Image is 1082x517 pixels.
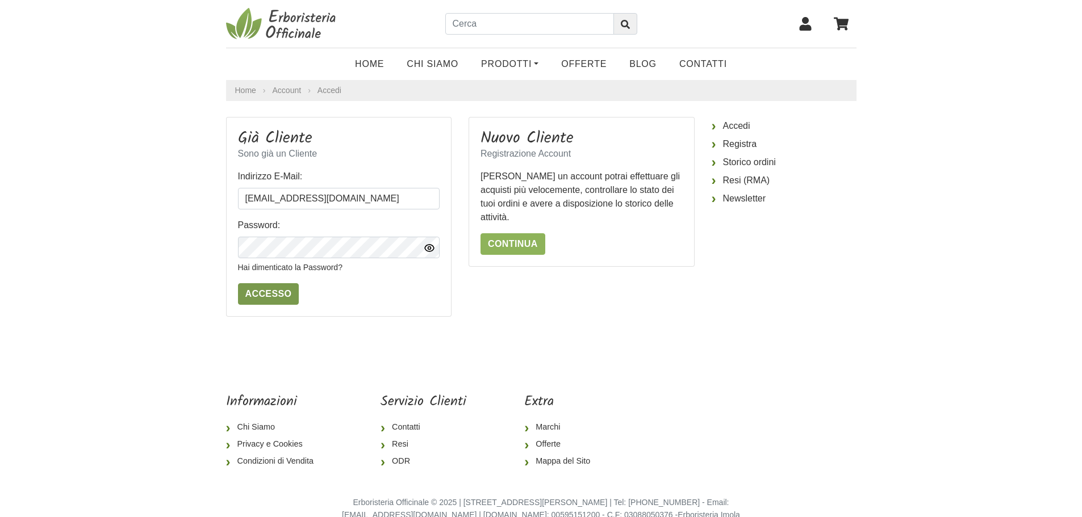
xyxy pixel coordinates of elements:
[238,263,342,272] a: Hai dimenticato la Password?
[524,394,599,410] h5: Extra
[712,190,857,208] a: Newsletter
[712,117,857,135] a: Accedi
[524,436,599,453] a: Offerte
[238,129,440,148] h3: Già Cliente
[481,170,683,224] p: [PERSON_NAME] un account potrai effettuare gli acquisti più velocemente, controllare lo stato dei...
[712,135,857,153] a: Registra
[481,233,545,255] a: Continua
[226,419,323,436] a: Chi Siamo
[445,13,614,35] input: Cerca
[318,86,341,95] a: Accedi
[226,394,323,410] h5: Informazioni
[226,7,340,41] img: Erboristeria Officinale
[238,170,303,183] label: Indirizzo E-Mail:
[524,419,599,436] a: Marchi
[712,171,857,190] a: Resi (RMA)
[238,218,281,232] label: Password:
[381,394,466,410] h5: Servizio Clienti
[550,53,618,75] a: OFFERTE
[481,147,683,161] p: Registrazione Account
[395,53,470,75] a: Chi Siamo
[235,85,256,96] a: Home
[470,53,550,75] a: Prodotti
[344,53,395,75] a: Home
[381,419,466,436] a: Contatti
[226,436,323,453] a: Privacy e Cookies
[381,436,466,453] a: Resi
[524,453,599,470] a: Mappa del Sito
[273,85,302,96] a: Account
[226,80,857,101] nav: breadcrumb
[712,153,857,171] a: Storico ordini
[238,283,299,305] input: Accesso
[226,453,323,470] a: Condizioni di Vendita
[238,147,440,161] p: Sono già un Cliente
[657,394,856,434] iframe: fb:page Facebook Social Plugin
[481,129,683,148] h3: Nuovo Cliente
[381,453,466,470] a: ODR
[668,53,738,75] a: Contatti
[238,188,440,209] input: Indirizzo E-Mail:
[618,53,668,75] a: Blog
